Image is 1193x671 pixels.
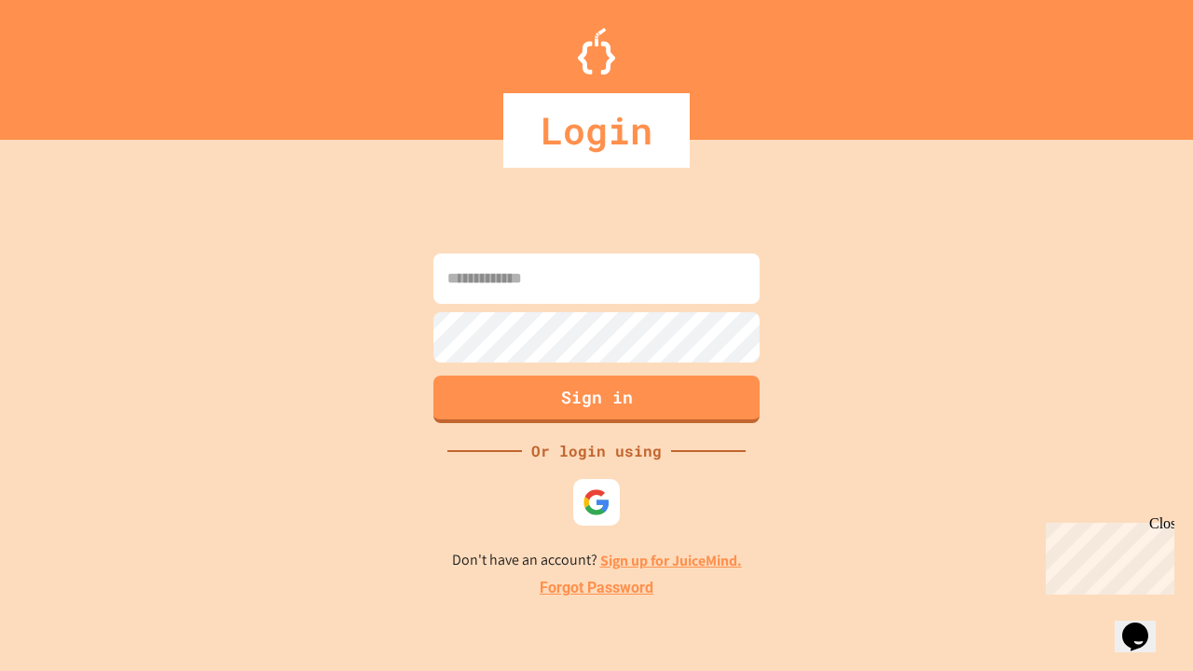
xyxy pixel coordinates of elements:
button: Sign in [433,376,760,423]
iframe: chat widget [1038,515,1174,595]
iframe: chat widget [1115,596,1174,652]
div: Or login using [522,440,671,462]
a: Forgot Password [540,577,653,599]
div: Chat with us now!Close [7,7,129,118]
img: Logo.svg [578,28,615,75]
img: google-icon.svg [583,488,610,516]
a: Sign up for JuiceMind. [600,551,742,570]
p: Don't have an account? [452,549,742,572]
div: Login [503,93,690,168]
